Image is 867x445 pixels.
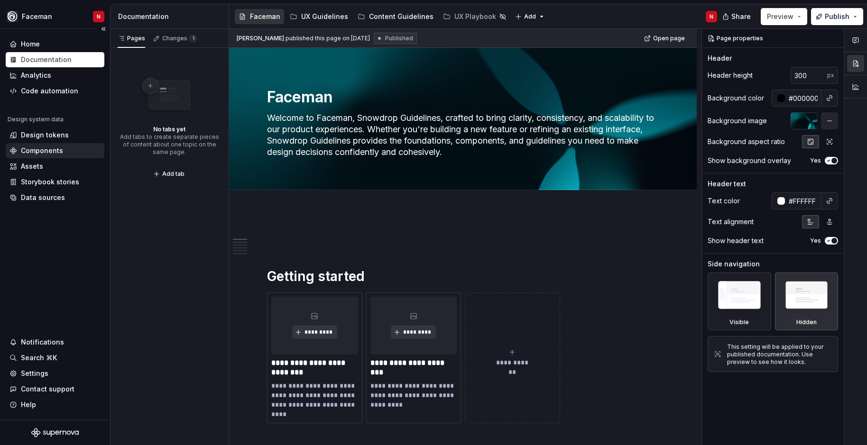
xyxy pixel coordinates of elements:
div: Content Guidelines [369,12,433,21]
div: Visible [708,272,771,330]
button: Notifications [6,335,104,350]
a: Data sources [6,190,104,205]
span: Preview [767,12,793,21]
div: Design system data [8,116,64,123]
span: Add tab [162,170,184,178]
div: Pages [118,35,145,42]
div: Code automation [21,86,78,96]
div: Faceman [250,12,280,21]
div: Assets [21,162,43,171]
div: Visible [729,318,749,326]
p: px [827,72,834,79]
svg: Supernova Logo [31,428,79,437]
a: Storybook stories [6,174,104,190]
a: Code automation [6,83,104,99]
span: Share [731,12,751,21]
div: Add tabs to create separate pieces of content about one topic on the same page. [120,133,219,156]
div: Help [21,400,36,409]
span: Add [524,13,536,20]
div: Show background overlay [708,156,791,165]
div: Documentation [21,55,72,64]
div: Storybook stories [21,177,79,187]
button: FacemanN [2,6,108,27]
span: Published [385,35,413,42]
div: Header text [708,179,746,189]
label: Yes [810,157,821,164]
div: published this page on [DATE] [286,35,370,42]
div: UX Guidelines [301,12,348,21]
button: Share [718,8,757,25]
a: Settings [6,366,104,381]
div: Changes [162,35,197,42]
a: Components [6,143,104,158]
div: Analytics [21,71,51,80]
span: [PERSON_NAME] [237,35,284,42]
button: Add tab [150,167,189,181]
div: N [97,13,101,20]
div: Background image [708,116,767,126]
a: Open page [641,32,689,45]
span: Publish [825,12,849,21]
a: Documentation [6,52,104,67]
a: UX Guidelines [286,9,352,24]
input: Auto [785,90,821,107]
label: Yes [810,237,821,245]
div: Data sources [21,193,65,202]
div: Search ⌘K [21,353,57,363]
a: Faceman [235,9,284,24]
div: Components [21,146,63,155]
button: Help [6,397,104,412]
div: Page tree [235,7,510,26]
div: Text color [708,196,740,206]
button: Collapse sidebar [97,22,110,36]
div: This setting will be applied to your published documentation. Use preview to see how it looks. [727,343,832,366]
h1: Getting started [267,268,659,285]
div: Documentation [118,12,225,21]
span: 1 [189,35,197,42]
a: Content Guidelines [354,9,437,24]
textarea: Welcome to Faceman, Snowdrop Guidelines, crafted to bring clarity, consistency, and scalability t... [265,110,657,160]
button: Add [512,10,548,23]
a: UX Playbook [439,9,510,24]
a: Home [6,36,104,52]
div: Settings [21,369,48,378]
a: Assets [6,159,104,174]
div: Background color [708,93,764,103]
div: N [710,13,713,20]
textarea: Faceman [265,86,657,109]
a: Design tokens [6,127,104,143]
div: Background aspect ratio [708,137,785,146]
img: 87d06435-c97f-426c-aa5d-5eb8acd3d8b3.png [7,11,18,22]
div: Faceman [22,12,52,21]
div: Contact support [21,384,74,394]
span: Open page [653,35,685,42]
div: Text alignment [708,217,754,227]
button: Search ⌘K [6,350,104,365]
div: UX Playbook [454,12,496,21]
div: Design tokens [21,130,69,140]
div: Home [21,39,40,49]
div: Side navigation [708,259,760,269]
div: Header [708,54,732,63]
button: Preview [761,8,807,25]
input: Auto [791,67,827,84]
button: Contact support [6,381,104,397]
div: Show header text [708,236,764,245]
div: Hidden [775,272,839,330]
div: Notifications [21,337,64,347]
input: Auto [785,192,821,209]
div: Hidden [796,318,817,326]
a: Analytics [6,68,104,83]
div: Header height [708,71,753,80]
button: Publish [811,8,863,25]
div: No tabs yet [153,126,185,133]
